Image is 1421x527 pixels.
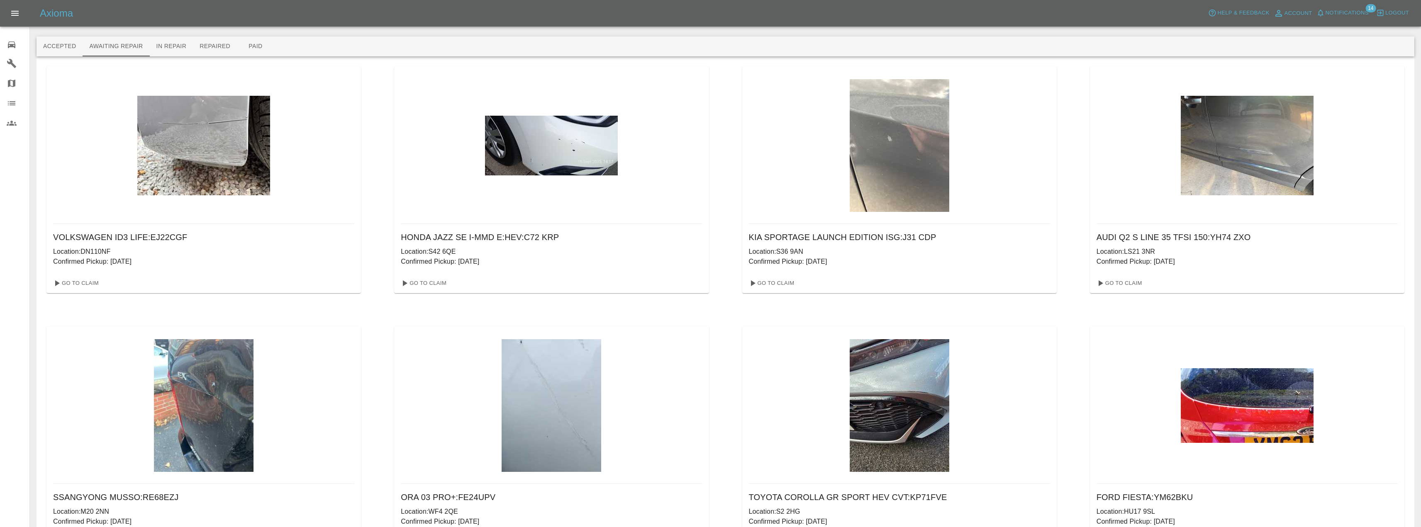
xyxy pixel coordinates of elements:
[749,231,1050,244] h6: KIA SPORTAGE LAUNCH EDITION ISG : J31 CDP
[1097,491,1398,504] h6: FORD FIESTA : YM62BKU
[1285,9,1312,18] span: Account
[1097,247,1398,257] p: Location: LS21 3NR
[401,247,702,257] p: Location: S42 6QE
[53,231,354,244] h6: VOLKSWAGEN ID3 LIFE : EJ22CGF
[401,507,702,517] p: Location: WF4 2QE
[1374,7,1411,19] button: Logout
[401,517,702,527] p: Confirmed Pickup: [DATE]
[1314,7,1371,19] button: Notifications
[1097,517,1398,527] p: Confirmed Pickup: [DATE]
[1097,507,1398,517] p: Location: HU17 9SL
[1365,4,1376,12] span: 14
[1206,7,1271,19] button: Help & Feedback
[53,257,354,267] p: Confirmed Pickup: [DATE]
[50,277,101,290] a: Go To Claim
[150,36,193,56] button: In Repair
[1097,257,1398,267] p: Confirmed Pickup: [DATE]
[40,7,73,20] h5: Axioma
[397,277,448,290] a: Go To Claim
[37,36,83,56] button: Accepted
[53,507,354,517] p: Location: M20 2NN
[749,507,1050,517] p: Location: S2 2HG
[53,491,354,504] h6: SSANGYONG MUSSO : RE68EZJ
[5,3,25,23] button: Open drawer
[1385,8,1409,18] span: Logout
[193,36,237,56] button: Repaired
[749,257,1050,267] p: Confirmed Pickup: [DATE]
[1093,277,1144,290] a: Go To Claim
[401,231,702,244] h6: HONDA JAZZ SE I-MMD E:HEV : C72 KRP
[401,257,702,267] p: Confirmed Pickup: [DATE]
[401,491,702,504] h6: ORA 03 PRO+ : FE24UPV
[749,491,1050,504] h6: TOYOTA COROLLA GR SPORT HEV CVT : KP71FVE
[1326,8,1369,18] span: Notifications
[83,36,149,56] button: Awaiting Repair
[53,517,354,527] p: Confirmed Pickup: [DATE]
[746,277,797,290] a: Go To Claim
[237,36,274,56] button: Paid
[749,247,1050,257] p: Location: S36 9AN
[53,247,354,257] p: Location: DN110NF
[1272,7,1314,20] a: Account
[1097,231,1398,244] h6: AUDI Q2 S LINE 35 TFSI 150 : YH74 ZXO
[749,517,1050,527] p: Confirmed Pickup: [DATE]
[1217,8,1269,18] span: Help & Feedback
